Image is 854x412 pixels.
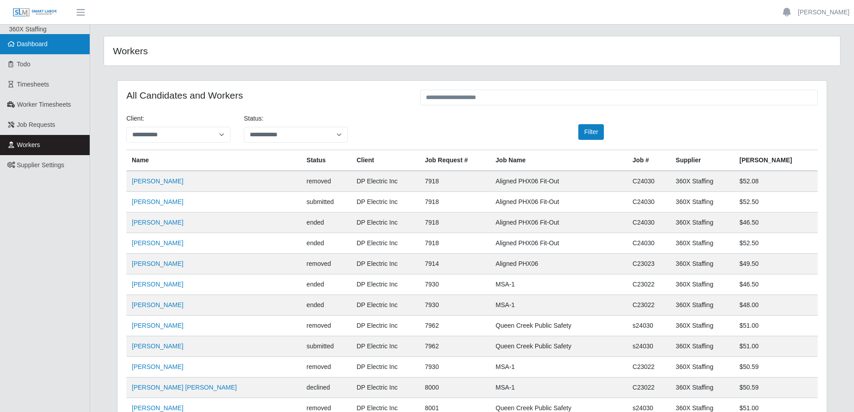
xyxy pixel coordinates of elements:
td: 360X Staffing [670,274,734,295]
a: [PERSON_NAME] [132,219,183,226]
td: 360X Staffing [670,357,734,377]
td: 7930 [420,295,490,316]
td: C23022 [627,357,670,377]
a: [PERSON_NAME] [132,363,183,370]
td: DP Electric Inc [351,336,419,357]
td: declined [301,377,351,398]
td: C23022 [627,377,670,398]
td: 7930 [420,274,490,295]
th: Client [351,150,419,171]
td: 360X Staffing [670,171,734,192]
td: $49.50 [734,254,818,274]
a: [PERSON_NAME] [132,343,183,350]
td: $50.59 [734,357,818,377]
th: Job Request # [420,150,490,171]
td: $52.50 [734,192,818,213]
td: C24030 [627,233,670,254]
a: [PERSON_NAME] [132,301,183,308]
td: 360X Staffing [670,254,734,274]
td: 360X Staffing [670,336,734,357]
a: [PERSON_NAME] [132,239,183,247]
td: 360X Staffing [670,295,734,316]
td: MSA-1 [490,357,628,377]
td: 360X Staffing [670,192,734,213]
td: removed [301,171,351,192]
td: $50.59 [734,377,818,398]
td: C23023 [627,254,670,274]
h4: All Candidates and Workers [126,90,407,101]
td: 360X Staffing [670,377,734,398]
td: 7914 [420,254,490,274]
td: s24030 [627,316,670,336]
td: DP Electric Inc [351,233,419,254]
td: 7962 [420,316,490,336]
a: [PERSON_NAME] [132,198,183,205]
th: Status [301,150,351,171]
td: Aligned PHX06 [490,254,628,274]
td: DP Electric Inc [351,192,419,213]
td: 8000 [420,377,490,398]
td: 360X Staffing [670,316,734,336]
td: DP Electric Inc [351,213,419,233]
td: ended [301,213,351,233]
td: 7918 [420,233,490,254]
h4: Workers [113,45,404,56]
td: ended [301,233,351,254]
span: Timesheets [17,81,49,88]
td: C24030 [627,171,670,192]
td: DP Electric Inc [351,254,419,274]
td: $46.50 [734,213,818,233]
a: [PERSON_NAME] [132,404,183,412]
td: C23022 [627,274,670,295]
td: $46.50 [734,274,818,295]
th: Supplier [670,150,734,171]
td: $52.50 [734,233,818,254]
td: 7930 [420,357,490,377]
a: [PERSON_NAME] [798,8,850,17]
label: Status: [244,114,264,123]
td: C24030 [627,192,670,213]
td: removed [301,254,351,274]
td: C24030 [627,213,670,233]
td: Queen Creek Public Safety [490,316,628,336]
img: SLM Logo [13,8,57,17]
td: DP Electric Inc [351,274,419,295]
td: Queen Creek Public Safety [490,336,628,357]
span: Workers [17,141,40,148]
a: [PERSON_NAME] [132,281,183,288]
span: Worker Timesheets [17,101,71,108]
td: MSA-1 [490,274,628,295]
td: 7918 [420,213,490,233]
th: [PERSON_NAME] [734,150,818,171]
th: Job Name [490,150,628,171]
span: Job Requests [17,121,56,128]
span: Dashboard [17,40,48,48]
th: Name [126,150,301,171]
td: 7962 [420,336,490,357]
td: $52.08 [734,171,818,192]
td: $51.00 [734,336,818,357]
a: [PERSON_NAME] [132,260,183,267]
a: [PERSON_NAME] [PERSON_NAME] [132,384,237,391]
td: DP Electric Inc [351,295,419,316]
td: ended [301,274,351,295]
td: removed [301,357,351,377]
td: submitted [301,336,351,357]
td: 7918 [420,171,490,192]
td: Aligned PHX06 Fit-Out [490,233,628,254]
td: s24030 [627,336,670,357]
label: Client: [126,114,144,123]
td: removed [301,316,351,336]
span: Todo [17,61,30,68]
a: [PERSON_NAME] [132,322,183,329]
td: DP Electric Inc [351,357,419,377]
td: Aligned PHX06 Fit-Out [490,213,628,233]
button: Filter [578,124,604,140]
td: DP Electric Inc [351,316,419,336]
a: [PERSON_NAME] [132,178,183,185]
td: submitted [301,192,351,213]
th: Job # [627,150,670,171]
span: 360X Staffing [9,26,47,33]
td: 7918 [420,192,490,213]
td: Aligned PHX06 Fit-Out [490,192,628,213]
